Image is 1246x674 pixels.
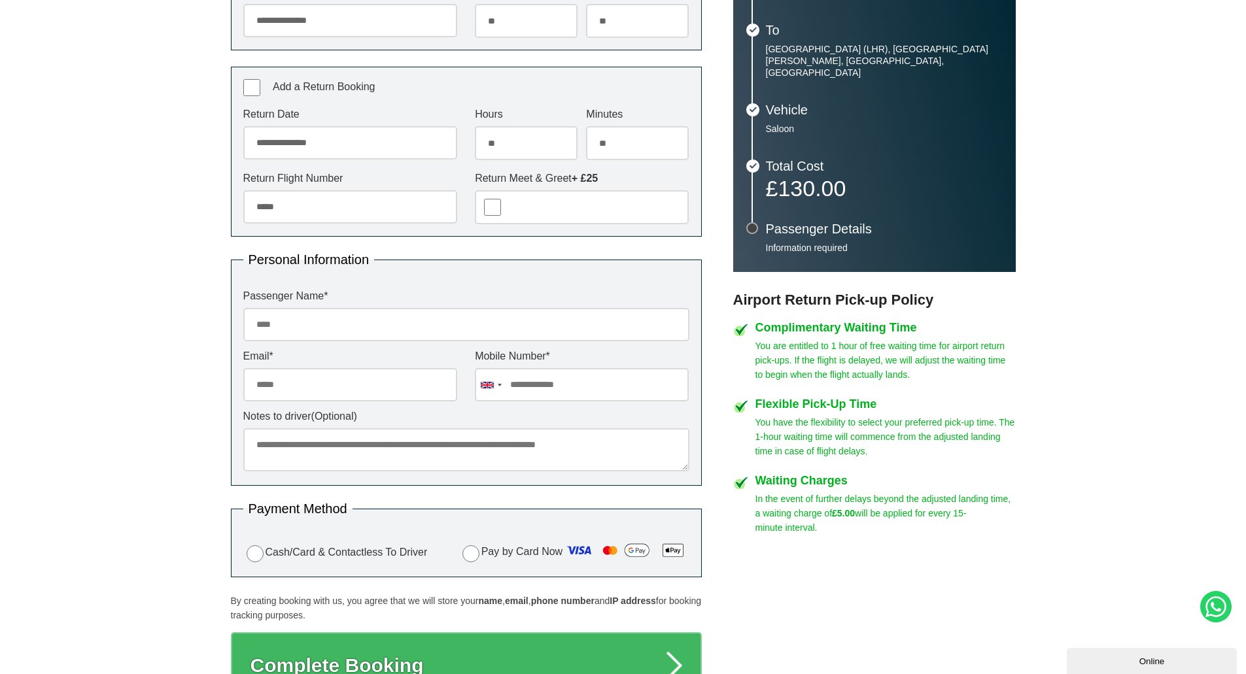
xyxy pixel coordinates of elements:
[755,322,1016,333] h4: Complimentary Waiting Time
[505,596,528,606] strong: email
[243,351,457,362] label: Email
[243,543,428,562] label: Cash/Card & Contactless To Driver
[476,369,506,401] div: United Kingdom: +44
[243,502,353,515] legend: Payment Method
[832,508,855,518] strong: £5.00
[1067,645,1239,674] iframe: chat widget
[243,291,689,301] label: Passenger Name
[311,411,357,422] span: (Optional)
[733,292,1016,309] h3: Airport Return Pick-up Policy
[475,351,689,362] label: Mobile Number
[766,160,1003,173] h3: Total Cost
[766,103,1003,116] h3: Vehicle
[247,545,264,562] input: Cash/Card & Contactless To Driver
[475,173,689,184] label: Return Meet & Greet
[459,540,689,565] label: Pay by Card Now
[243,79,260,96] input: Add a Return Booking
[243,411,689,422] label: Notes to driver
[475,109,578,120] label: Hours
[766,24,1003,37] h3: To
[572,173,598,184] strong: + £25
[755,475,1016,486] h4: Waiting Charges
[766,222,1003,235] h3: Passenger Details
[231,594,702,622] p: By creating booking with us, you agree that we will store your , , and for booking tracking purpo...
[610,596,656,606] strong: IP address
[766,179,1003,197] p: £
[243,173,457,184] label: Return Flight Number
[243,109,457,120] label: Return Date
[462,545,479,562] input: Pay by Card Now
[586,109,689,120] label: Minutes
[531,596,595,606] strong: phone number
[766,242,1003,254] p: Information required
[766,43,1003,78] p: [GEOGRAPHIC_DATA] (LHR), [GEOGRAPHIC_DATA][PERSON_NAME], [GEOGRAPHIC_DATA], [GEOGRAPHIC_DATA]
[778,176,846,201] span: 130.00
[766,123,1003,135] p: Saloon
[755,415,1016,458] p: You have the flexibility to select your preferred pick-up time. The 1-hour waiting time will comm...
[243,253,375,266] legend: Personal Information
[755,398,1016,410] h4: Flexible Pick-Up Time
[755,339,1016,382] p: You are entitled to 1 hour of free waiting time for airport return pick-ups. If the flight is del...
[755,492,1016,535] p: In the event of further delays beyond the adjusted landing time, a waiting charge of will be appl...
[478,596,502,606] strong: name
[273,81,375,92] span: Add a Return Booking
